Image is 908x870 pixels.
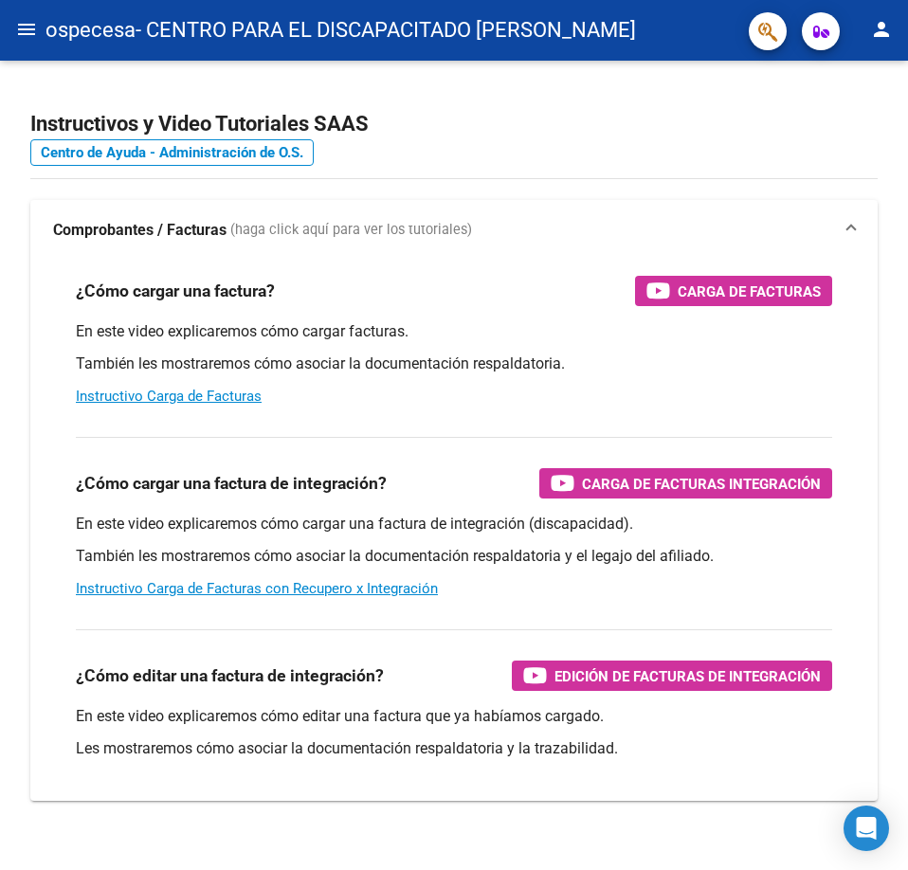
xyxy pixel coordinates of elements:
[30,261,878,801] div: Comprobantes / Facturas (haga click aquí para ver los tutoriales)
[635,276,832,306] button: Carga de Facturas
[76,662,384,689] h3: ¿Cómo editar una factura de integración?
[76,738,832,759] p: Les mostraremos cómo asociar la documentación respaldatoria y la trazabilidad.
[53,220,227,241] strong: Comprobantes / Facturas
[76,321,832,342] p: En este video explicaremos cómo cargar facturas.
[45,9,136,51] span: ospecesa
[230,220,472,241] span: (haga click aquí para ver los tutoriales)
[30,106,878,142] h2: Instructivos y Video Tutoriales SAAS
[844,806,889,851] div: Open Intercom Messenger
[512,661,832,691] button: Edición de Facturas de integración
[30,200,878,261] mat-expansion-panel-header: Comprobantes / Facturas (haga click aquí para ver los tutoriales)
[15,18,38,41] mat-icon: menu
[76,546,832,567] p: También les mostraremos cómo asociar la documentación respaldatoria y el legajo del afiliado.
[582,472,821,496] span: Carga de Facturas Integración
[870,18,893,41] mat-icon: person
[539,468,832,498] button: Carga de Facturas Integración
[30,139,314,166] a: Centro de Ayuda - Administración de O.S.
[76,580,438,597] a: Instructivo Carga de Facturas con Recupero x Integración
[76,706,832,727] p: En este video explicaremos cómo editar una factura que ya habíamos cargado.
[136,9,636,51] span: - CENTRO PARA EL DISCAPACITADO [PERSON_NAME]
[554,664,821,688] span: Edición de Facturas de integración
[76,470,387,497] h3: ¿Cómo cargar una factura de integración?
[76,353,832,374] p: También les mostraremos cómo asociar la documentación respaldatoria.
[678,280,821,303] span: Carga de Facturas
[76,278,275,304] h3: ¿Cómo cargar una factura?
[76,514,832,535] p: En este video explicaremos cómo cargar una factura de integración (discapacidad).
[76,388,262,405] a: Instructivo Carga de Facturas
